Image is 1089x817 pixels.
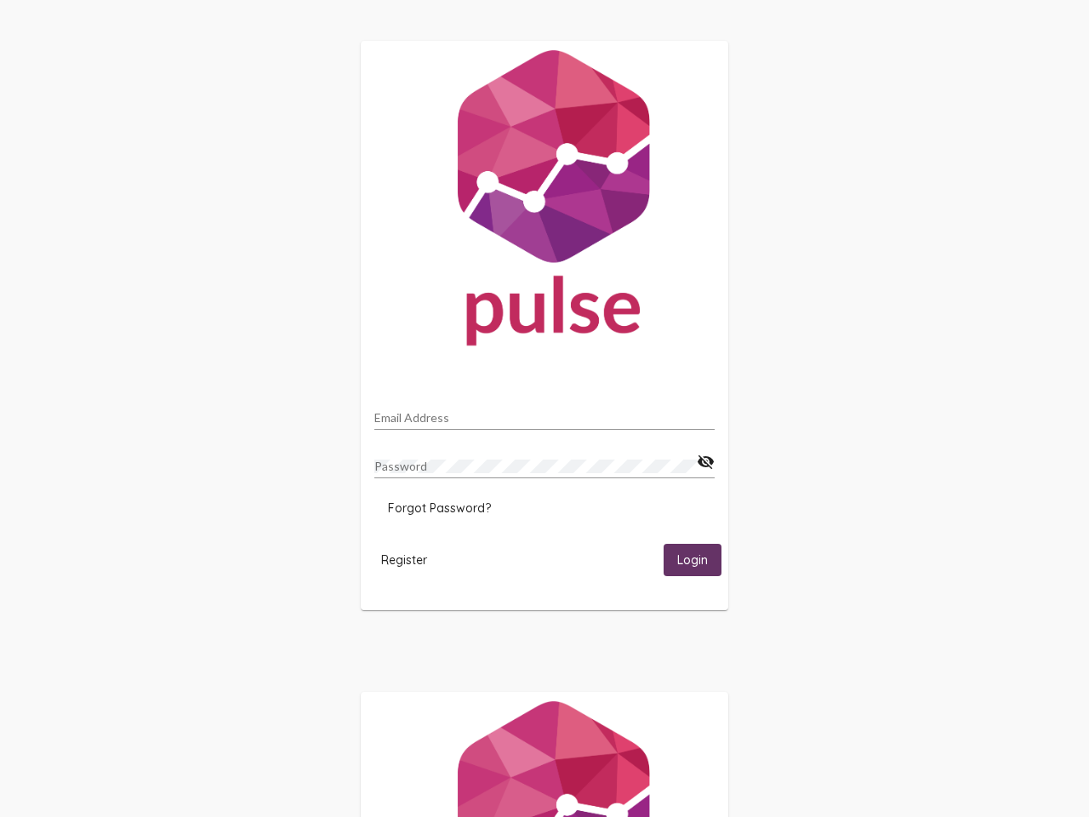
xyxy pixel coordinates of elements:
button: Forgot Password? [374,493,505,523]
button: Register [368,544,441,575]
button: Login [664,544,721,575]
span: Login [677,553,708,568]
img: Pulse For Good Logo [361,41,728,363]
span: Register [381,552,427,568]
mat-icon: visibility_off [697,452,715,472]
span: Forgot Password? [388,500,491,516]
